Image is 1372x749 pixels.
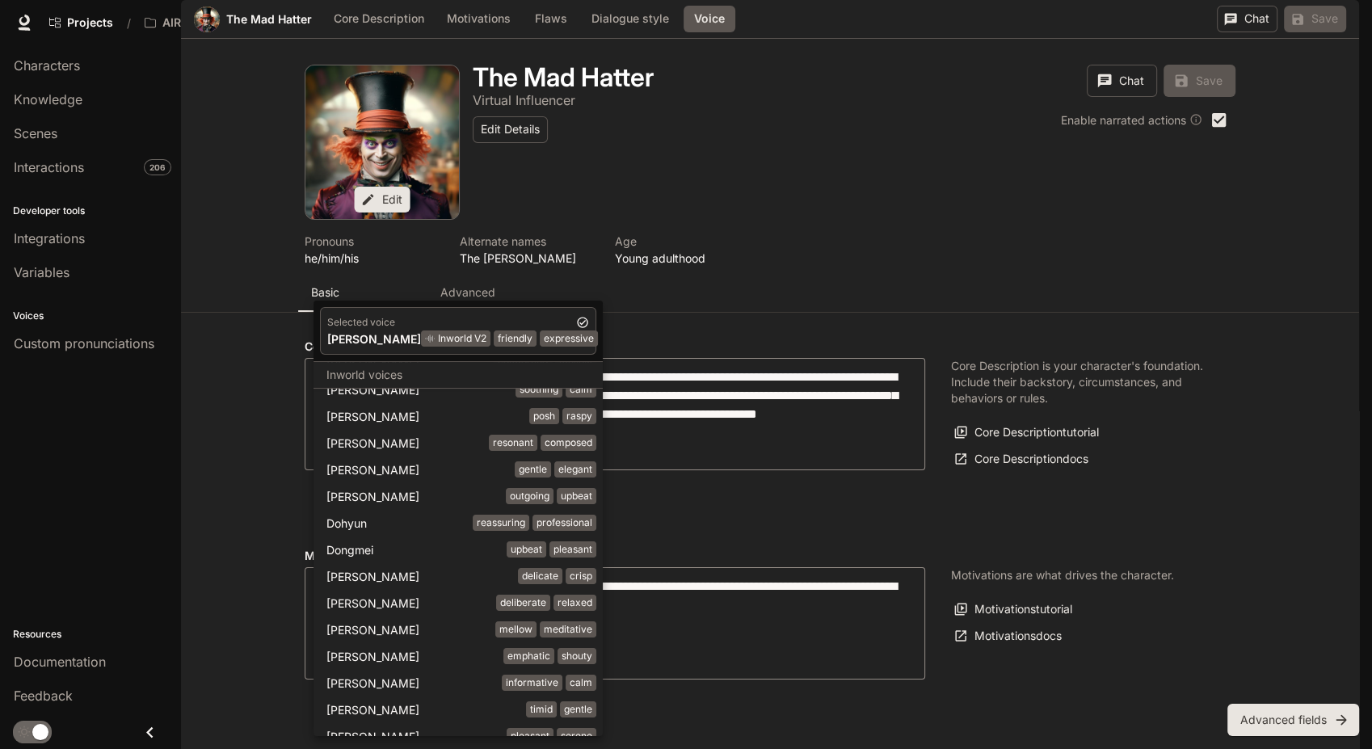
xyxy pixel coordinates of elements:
[537,515,592,530] span: professional
[327,314,395,330] span: Selected voice
[561,729,592,743] span: serene
[326,728,596,745] div: [PERSON_NAME]
[562,649,592,663] span: shouty
[544,622,592,637] span: meditative
[533,409,555,423] span: posh
[326,435,596,452] div: [PERSON_NAME]
[561,489,592,503] span: upbeat
[522,569,558,583] span: delicate
[570,382,592,397] span: calm
[506,675,558,690] span: informative
[553,542,592,557] span: pleasant
[493,436,533,450] span: resonant
[499,622,532,637] span: mellow
[326,488,596,505] div: [PERSON_NAME]
[326,381,596,398] div: [PERSON_NAME]
[326,408,596,425] div: [PERSON_NAME]
[326,541,596,558] div: Dongmei
[558,462,592,477] span: elegant
[570,675,592,690] span: calm
[511,729,549,743] span: pleasant
[500,595,546,610] span: deliberate
[519,462,547,477] span: gentle
[326,595,596,612] div: [PERSON_NAME]
[326,568,596,585] div: [PERSON_NAME]
[511,542,542,557] span: upbeat
[327,330,421,347] div: [PERSON_NAME]
[520,382,558,397] span: soothing
[507,649,550,663] span: emphatic
[438,331,486,346] span: Inworld V2
[314,362,603,389] li: Inworld voices
[558,595,592,610] span: relaxed
[326,675,596,692] div: [PERSON_NAME]
[326,701,596,718] div: [PERSON_NAME]
[498,331,532,346] span: friendly
[570,569,592,583] span: crisp
[326,621,596,638] div: [PERSON_NAME]
[566,409,592,423] span: raspy
[510,489,549,503] span: outgoing
[326,648,596,665] div: [PERSON_NAME]
[477,515,525,530] span: reassuring
[545,436,592,450] span: composed
[530,702,553,717] span: timid
[544,331,594,346] span: expressive
[564,702,592,717] span: gentle
[326,461,596,478] div: [PERSON_NAME]
[326,515,596,532] div: Dohyun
